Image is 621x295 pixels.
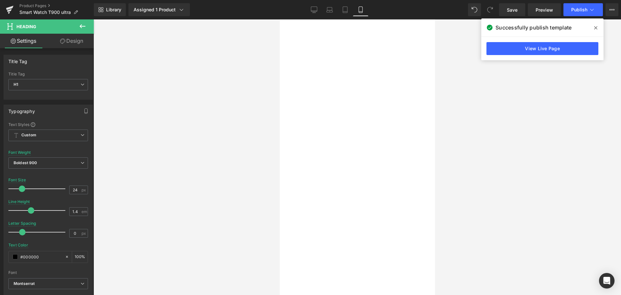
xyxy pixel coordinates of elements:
[14,160,37,165] b: Boldest 900
[8,270,88,275] div: Font
[8,122,88,127] div: Text Styles
[8,178,26,182] div: Font Size
[496,24,572,31] span: Successfully publish template
[8,243,28,247] div: Text Color
[563,3,603,16] button: Publish
[8,199,30,204] div: Line Height
[20,253,62,260] input: Color
[82,231,87,235] span: px
[353,3,368,16] a: Mobile
[8,221,36,226] div: Letter Spacing
[14,281,35,287] i: Montserrat
[599,273,615,289] div: Open Intercom Messenger
[337,3,353,16] a: Tablet
[21,132,36,138] b: Custom
[322,3,337,16] a: Laptop
[571,7,587,12] span: Publish
[536,6,553,13] span: Preview
[306,3,322,16] a: Desktop
[8,72,88,76] div: Title Tag
[8,55,27,64] div: Title Tag
[16,24,36,29] span: Heading
[528,3,561,16] a: Preview
[134,6,185,13] div: Assigned 1 Product
[82,210,87,214] span: em
[48,34,95,48] a: Design
[14,82,18,87] b: H1
[8,150,31,155] div: Font Weight
[486,42,598,55] a: View Live Page
[19,10,71,15] span: Smart Watch T900 ultra
[484,3,496,16] button: Redo
[94,3,126,16] a: New Library
[605,3,618,16] button: More
[19,3,94,8] a: Product Pages
[8,105,35,114] div: Typography
[82,188,87,192] span: px
[106,7,121,13] span: Library
[468,3,481,16] button: Undo
[72,251,88,263] div: %
[507,6,517,13] span: Save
